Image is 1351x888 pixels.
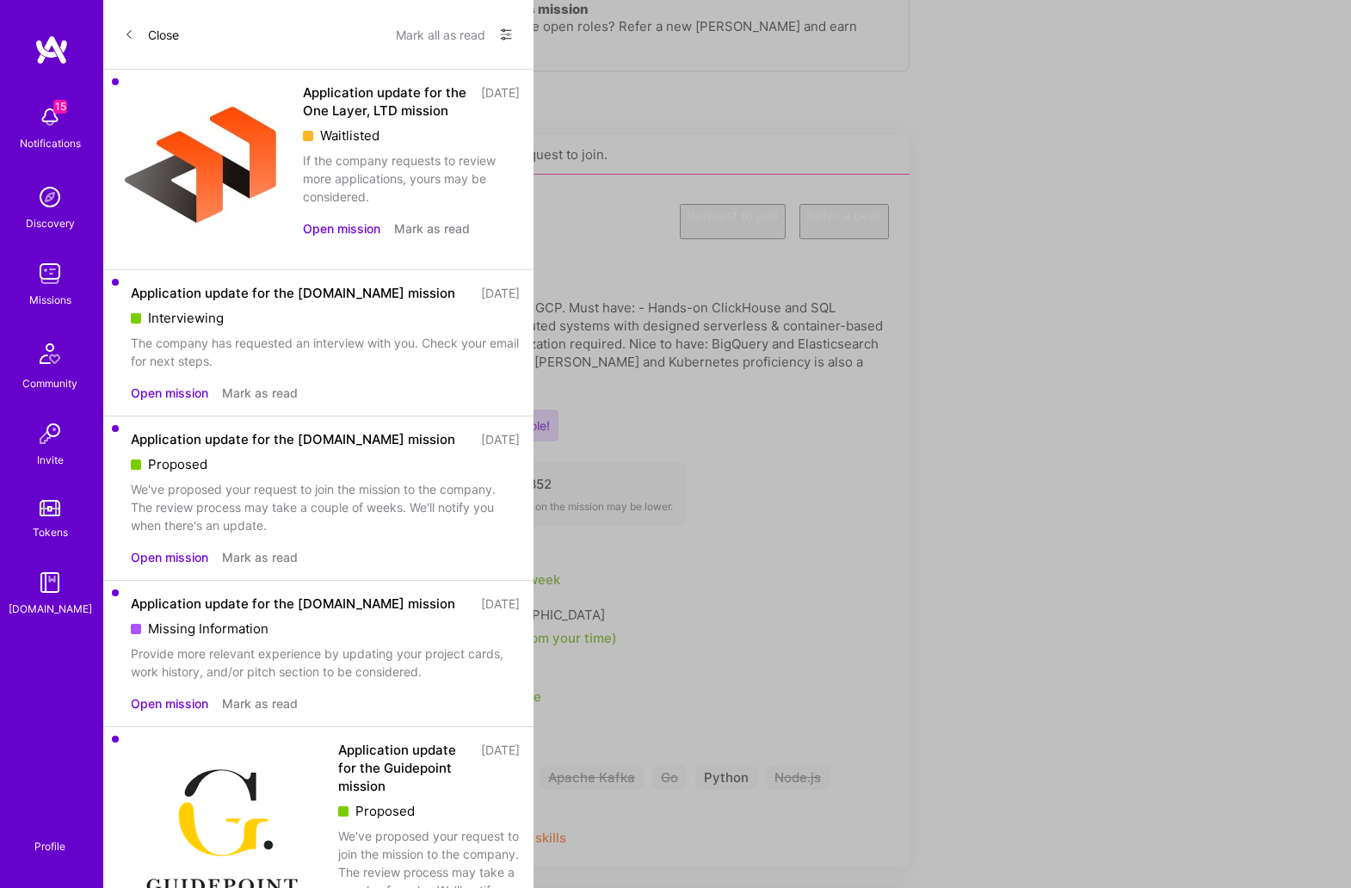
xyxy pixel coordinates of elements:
div: The company has requested an interview with you. Check your email for next steps. [131,334,520,370]
button: Open mission [131,694,208,712]
button: Mark as read [222,548,298,566]
div: Waitlisted [303,126,520,145]
div: Profile [34,837,65,854]
div: Notifications [20,134,81,152]
div: [DATE] [481,741,520,795]
img: guide book [33,565,67,600]
div: Invite [37,451,64,469]
div: Missing Information [131,620,520,638]
div: Interviewing [131,309,520,327]
div: Application update for the One Layer, LTD mission [303,83,471,120]
button: Close [124,21,179,48]
div: Missions [29,291,71,309]
span: 15 [53,100,67,114]
div: Application update for the [DOMAIN_NAME] mission [131,284,455,302]
img: teamwork [33,256,67,291]
div: Community [22,374,77,392]
button: Mark as read [222,694,298,712]
div: If the company requests to review more applications, yours may be considered. [303,151,520,206]
div: Tokens [33,523,68,541]
div: [DATE] [481,430,520,448]
img: Company Logo [117,83,289,256]
div: [DATE] [481,284,520,302]
div: Application update for the [DOMAIN_NAME] mission [131,430,455,448]
button: Open mission [131,548,208,566]
div: Proposed [131,455,520,473]
div: [DATE] [481,595,520,613]
img: Community [29,333,71,374]
button: Mark as read [394,219,470,237]
img: tokens [40,500,60,516]
div: [DOMAIN_NAME] [9,600,92,618]
button: Open mission [131,384,208,402]
div: We've proposed your request to join the mission to the company. The review process may take a cou... [131,480,520,534]
button: Open mission [303,219,380,237]
button: Mark as read [222,384,298,402]
div: Application update for the Guidepoint mission [338,741,471,795]
div: Application update for the [DOMAIN_NAME] mission [131,595,455,613]
img: bell [33,100,67,134]
div: Provide more relevant experience by updating your project cards, work history, and/or pitch secti... [131,644,520,681]
img: discovery [33,180,67,214]
div: Proposed [338,802,520,820]
img: Invite [33,416,67,451]
div: Discovery [26,214,75,232]
div: [DATE] [481,83,520,120]
button: Mark all as read [396,21,485,48]
img: logo [34,34,69,65]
